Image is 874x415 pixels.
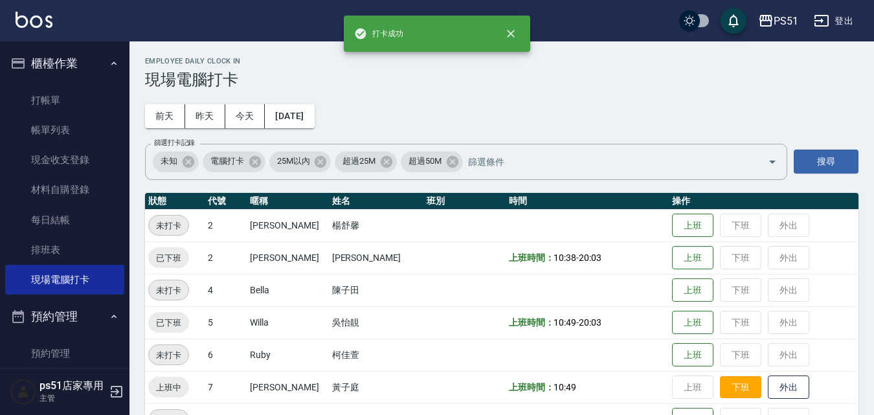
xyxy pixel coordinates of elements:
[354,27,403,40] span: 打卡成功
[205,274,247,306] td: 4
[672,343,713,367] button: 上班
[329,193,424,210] th: 姓名
[145,71,858,89] h3: 現場電腦打卡
[669,193,858,210] th: 操作
[554,252,576,263] span: 10:38
[149,284,188,297] span: 未打卡
[329,209,424,241] td: 楊舒馨
[145,57,858,65] h2: Employee Daily Clock In
[16,12,52,28] img: Logo
[5,145,124,175] a: 現金收支登錄
[5,235,124,265] a: 排班表
[145,193,205,210] th: 狀態
[265,104,314,128] button: [DATE]
[5,115,124,145] a: 帳單列表
[247,274,328,306] td: Bella
[247,193,328,210] th: 暱稱
[506,193,669,210] th: 時間
[465,150,745,173] input: 篩選條件
[5,175,124,205] a: 材料自購登錄
[247,241,328,274] td: [PERSON_NAME]
[497,19,525,48] button: close
[753,8,803,34] button: PS51
[672,278,713,302] button: 上班
[39,392,106,404] p: 主管
[335,151,397,172] div: 超過25M
[768,376,809,399] button: 外出
[205,209,247,241] td: 2
[506,241,669,274] td: -
[153,151,199,172] div: 未知
[247,339,328,371] td: Ruby
[149,348,188,362] span: 未打卡
[39,379,106,392] h5: ps51店家專用
[401,155,449,168] span: 超過50M
[329,339,424,371] td: 柯佳萱
[794,150,858,174] button: 搜尋
[5,339,124,368] a: 預約管理
[720,376,761,399] button: 下班
[554,382,576,392] span: 10:49
[205,306,247,339] td: 5
[329,306,424,339] td: 吳怡靚
[5,85,124,115] a: 打帳單
[506,306,669,339] td: -
[148,251,189,265] span: 已下班
[148,316,189,330] span: 已下班
[672,246,713,270] button: 上班
[10,379,36,405] img: Person
[509,382,554,392] b: 上班時間：
[335,155,383,168] span: 超過25M
[269,155,318,168] span: 25M以內
[672,214,713,238] button: 上班
[672,311,713,335] button: 上班
[205,241,247,274] td: 2
[329,371,424,403] td: 黃子庭
[554,317,576,328] span: 10:49
[579,317,601,328] span: 20:03
[774,13,798,29] div: PS51
[205,193,247,210] th: 代號
[721,8,746,34] button: save
[5,300,124,333] button: 預約管理
[329,241,424,274] td: [PERSON_NAME]
[269,151,331,172] div: 25M以內
[154,138,195,148] label: 篩選打卡記錄
[203,151,265,172] div: 電腦打卡
[5,265,124,295] a: 現場電腦打卡
[509,317,554,328] b: 上班時間：
[401,151,463,172] div: 超過50M
[423,193,505,210] th: 班別
[247,371,328,403] td: [PERSON_NAME]
[579,252,601,263] span: 20:03
[205,371,247,403] td: 7
[809,9,858,33] button: 登出
[148,381,189,394] span: 上班中
[205,339,247,371] td: 6
[762,151,783,172] button: Open
[145,104,185,128] button: 前天
[203,155,252,168] span: 電腦打卡
[225,104,265,128] button: 今天
[509,252,554,263] b: 上班時間：
[149,219,188,232] span: 未打卡
[153,155,185,168] span: 未知
[5,47,124,80] button: 櫃檯作業
[247,209,328,241] td: [PERSON_NAME]
[185,104,225,128] button: 昨天
[329,274,424,306] td: 陳子田
[247,306,328,339] td: Willa
[5,205,124,235] a: 每日結帳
